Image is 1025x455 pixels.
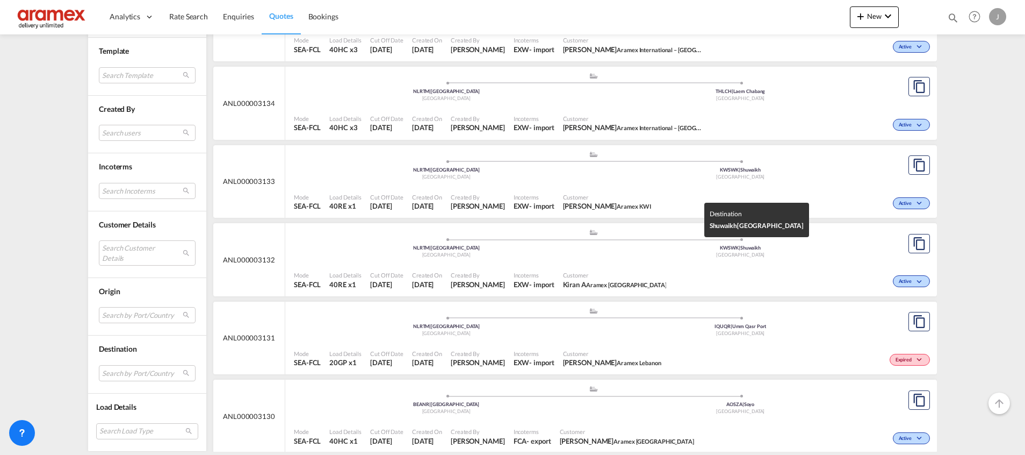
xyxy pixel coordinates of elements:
[329,280,362,289] span: 40RE x 1
[914,44,927,50] md-icon: icon-chevron-down
[451,280,505,289] span: Janice Camporaso
[429,245,431,251] span: |
[213,302,937,375] div: ANL000003131 assets/icons/custom/ship-fill.svgassets/icons/custom/roll-o-plane.svgOriginRotterdam...
[294,428,321,436] span: Mode
[223,12,254,21] span: Enquiries
[99,104,135,113] span: Created By
[412,436,442,446] span: 12 Sep 2025
[560,428,694,436] span: Customer
[563,45,703,54] span: Mohamed Bazil Khan Aramex International – Dubai, UAE
[213,67,937,140] div: ANL000003134 assets/icons/custom/ship-fill.svgassets/icons/custom/roll-o-plane.svgOriginRotterdam...
[514,280,554,289] div: EXW import
[726,401,754,407] span: AOSZA Soyo
[850,6,899,28] button: icon-plus 400-fgNewicon-chevron-down
[451,193,505,201] span: Created By
[514,45,530,54] div: EXW
[329,201,362,211] span: 40RE x 1
[213,223,937,296] div: ANL000003132 assets/icons/custom/ship-fill.svgassets/icons/custom/roll-o-plane.svgOriginRotterdam...
[422,174,471,180] span: [GEOGRAPHIC_DATA]
[422,408,471,414] span: [GEOGRAPHIC_DATA]
[913,80,926,93] md-icon: assets/icons/custom/copyQuote.svg
[370,193,403,201] span: Cut Off Date
[370,436,403,446] span: 12 Sep 2025
[223,176,275,186] span: ANL000003133
[412,358,442,367] span: 15 Sep 2025
[526,436,551,446] div: - export
[451,201,505,211] span: Janice Camporaso
[714,323,766,329] span: IQUQR Umm Qasr Port
[412,350,442,358] span: Created On
[99,162,132,172] span: Incoterms
[329,271,362,279] span: Load Details
[587,230,600,235] md-icon: assets/icons/custom/ship-fill.svg
[412,280,442,289] span: 15 Sep 2025
[412,428,442,436] span: Created On
[370,280,403,289] span: 15 Sep 2025
[710,220,804,232] div: Shuwaikh
[370,358,403,367] span: 15 Sep 2025
[563,36,703,44] span: Customer
[413,245,480,251] span: NLRTM [GEOGRAPHIC_DATA]
[370,271,403,279] span: Cut Off Date
[451,436,505,446] span: Janice Camporaso
[914,279,927,285] md-icon: icon-chevron-down
[890,354,930,366] div: Change Status Here
[96,402,136,411] span: Load Details
[739,167,740,173] span: |
[617,45,796,54] span: Aramex International – [GEOGRAPHIC_DATA], [GEOGRAPHIC_DATA]
[514,358,554,367] div: EXW import
[965,8,984,26] span: Help
[989,8,1006,25] div: J
[716,174,764,180] span: [GEOGRAPHIC_DATA]
[294,45,321,54] span: SEA-FCL
[294,193,321,201] span: Mode
[412,201,442,211] span: 15 Sep 2025
[947,12,959,28] div: icon-magnify
[914,201,927,207] md-icon: icon-chevron-down
[947,12,959,24] md-icon: icon-magnify
[223,255,275,265] span: ANL000003132
[908,312,930,331] button: Copy Quote
[294,201,321,211] span: SEA-FCL
[529,123,554,132] div: - import
[514,123,530,132] div: EXW
[587,152,600,157] md-icon: assets/icons/custom/ship-fill.svg
[739,245,740,251] span: |
[412,36,442,44] span: Created On
[213,145,937,218] div: ANL000003133 assets/icons/custom/ship-fill.svgassets/icons/custom/roll-o-plane.svgOriginRotterdam...
[329,358,362,367] span: 20GP x 1
[329,428,362,436] span: Load Details
[223,411,275,421] span: ANL000003130
[737,222,804,230] span: [GEOGRAPHIC_DATA]
[529,358,554,367] div: - import
[563,123,703,132] span: Mohamed Bazil Khan Aramex International – Dubai, UAE
[563,115,703,123] span: Customer
[412,271,442,279] span: Created On
[732,88,733,94] span: |
[269,11,293,20] span: Quotes
[451,45,505,54] span: Janice Camporaso
[429,88,431,94] span: |
[429,323,431,329] span: |
[720,167,761,173] span: KWSWK Shuwaikh
[329,123,362,132] span: 40HC x 3
[514,201,530,211] div: EXW
[742,401,744,407] span: |
[412,123,442,132] span: 15 Sep 2025
[913,237,926,250] md-icon: assets/icons/custom/copyQuote.svg
[617,359,661,366] span: Aramex Lebanon
[99,287,120,296] span: Origin
[99,46,129,55] span: Template
[731,323,732,329] span: |
[587,386,600,392] md-icon: assets/icons/custom/ship-fill.svg
[908,155,930,175] button: Copy Quote
[294,436,321,446] span: SEA-FCL
[514,123,554,132] div: EXW import
[514,271,554,279] span: Incoterms
[899,200,914,208] span: Active
[370,45,403,54] span: 15 Sep 2025
[514,193,554,201] span: Incoterms
[294,123,321,132] span: SEA-FCL
[329,436,362,446] span: 40HC x 1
